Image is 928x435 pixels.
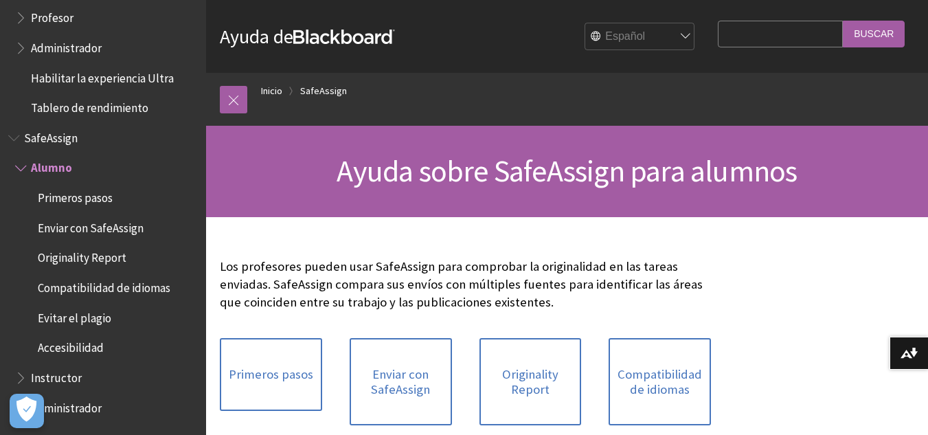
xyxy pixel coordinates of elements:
a: Enviar con SafeAssign [350,338,452,425]
span: Compatibilidad de idiomas [38,276,170,295]
p: Los profesores pueden usar SafeAssign para comprobar la originalidad en las tareas enviadas. Safe... [220,258,711,312]
span: Habilitar la experiencia Ultra [31,67,174,85]
span: SafeAssign [24,126,78,145]
a: Compatibilidad de idiomas [609,338,711,425]
span: Instructor [31,366,82,385]
span: Ayuda sobre SafeAssign para alumnos [337,152,797,190]
a: SafeAssign [300,82,347,100]
span: Alumno [31,157,72,175]
a: Inicio [261,82,282,100]
a: Originality Report [479,338,582,425]
span: Primeros pasos [38,186,113,205]
strong: Blackboard [293,30,395,44]
span: Originality Report [38,247,126,265]
span: Accesibilidad [38,337,104,355]
span: Administrador [31,36,102,55]
button: Abrir preferencias [10,394,44,428]
a: Primeros pasos [220,338,322,411]
span: Tablero de rendimiento [31,96,148,115]
span: Evitar el plagio [38,306,111,325]
select: Site Language Selector [585,23,695,51]
a: Ayuda deBlackboard [220,24,395,49]
input: Buscar [843,21,905,47]
nav: Book outline for Blackboard SafeAssign [8,126,198,420]
span: Enviar con SafeAssign [38,216,144,235]
span: Administrador [31,397,102,415]
span: Profesor [31,6,73,25]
